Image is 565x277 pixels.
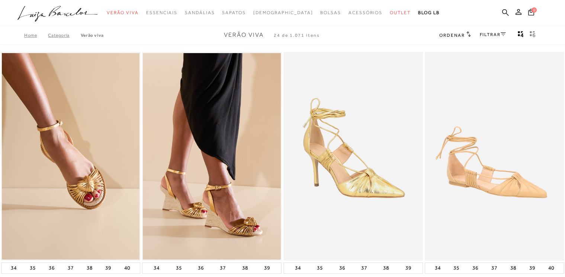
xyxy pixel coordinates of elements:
[253,6,313,20] a: noSubCategoriesText
[224,32,264,38] span: Verão Viva
[489,263,500,273] button: 37
[218,263,228,273] button: 37
[470,263,481,273] button: 36
[403,263,414,273] button: 39
[48,33,80,38] a: Categoria
[418,10,440,15] span: BLOG LB
[508,263,519,273] button: 38
[426,53,564,260] a: SAPATILHA EM COURO BEGE AREIA COM AMARRAÇÃO SAPATILHA EM COURO BEGE AREIA COM AMARRAÇÃO
[107,10,139,15] span: Verão Viva
[284,53,422,260] img: SCARPIN SALTO ALTO EM METALIZADO OURO COM AMARRAÇÃO
[253,10,313,15] span: [DEMOGRAPHIC_DATA]
[262,263,272,273] button: 39
[320,6,341,20] a: noSubCategoriesText
[526,8,536,18] button: 0
[122,263,132,273] button: 40
[527,30,538,40] button: gridText6Desc
[349,10,382,15] span: Acessórios
[143,53,281,260] a: SANDÁLIA ANABELA OURO COM SALTO ALTO EM JUTA SANDÁLIA ANABELA OURO COM SALTO ALTO EM JUTA
[222,10,245,15] span: Sapatos
[532,7,537,13] span: 0
[381,263,391,273] button: 38
[9,263,19,273] button: 34
[439,33,465,38] span: Ordenar
[103,263,113,273] button: 39
[222,6,245,20] a: noSubCategoriesText
[433,263,443,273] button: 34
[2,53,140,260] img: RASTEIRA OURO COM SOLADO EM JUTÁ
[143,53,281,260] img: SANDÁLIA ANABELA OURO COM SALTO ALTO EM JUTA
[349,6,382,20] a: noSubCategoriesText
[359,263,369,273] button: 37
[320,10,341,15] span: Bolsas
[516,30,526,40] button: Mostrar 4 produtos por linha
[293,263,303,273] button: 34
[146,6,177,20] a: noSubCategoriesText
[84,263,95,273] button: 38
[65,263,76,273] button: 37
[46,263,57,273] button: 36
[24,33,48,38] a: Home
[146,10,177,15] span: Essenciais
[28,263,38,273] button: 35
[2,53,140,260] a: RASTEIRA OURO COM SOLADO EM JUTÁ RASTEIRA OURO COM SOLADO EM JUTÁ
[546,263,556,273] button: 40
[451,263,462,273] button: 35
[174,263,184,273] button: 35
[337,263,347,273] button: 36
[196,263,206,273] button: 36
[480,32,506,37] a: FILTRAR
[390,6,411,20] a: noSubCategoriesText
[315,263,325,273] button: 35
[426,53,564,260] img: SAPATILHA EM COURO BEGE AREIA COM AMARRAÇÃO
[390,10,411,15] span: Outlet
[284,53,422,260] a: SCARPIN SALTO ALTO EM METALIZADO OURO COM AMARRAÇÃO SCARPIN SALTO ALTO EM METALIZADO OURO COM AMA...
[274,33,320,38] span: 24 de 1.071 itens
[107,6,139,20] a: noSubCategoriesText
[418,6,440,20] a: BLOG LB
[81,33,104,38] a: Verão Viva
[185,6,215,20] a: noSubCategoriesText
[185,10,215,15] span: Sandálias
[151,263,162,273] button: 34
[527,263,537,273] button: 39
[240,263,250,273] button: 38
